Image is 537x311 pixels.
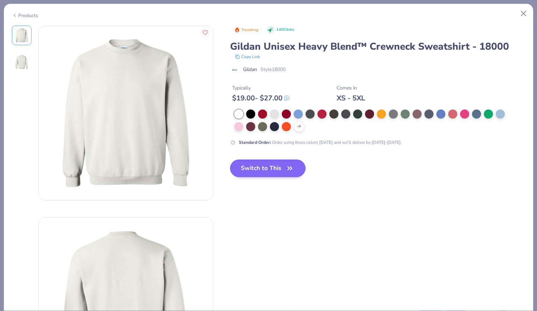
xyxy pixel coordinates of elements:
[232,84,289,92] div: Typically
[13,27,30,44] img: Front
[276,27,294,33] span: 140 Clicks
[517,7,530,20] button: Close
[230,67,239,73] img: brand logo
[13,54,30,70] img: Back
[239,139,402,146] div: Order using these colors [DATE] and we'll deliver by [DATE]-[DATE].
[39,26,213,200] img: Front
[231,26,262,35] button: Badge Button
[230,40,525,53] div: Gildan Unisex Heavy Blend™ Crewneck Sweatshirt - 18000
[201,28,210,37] button: Like
[239,140,271,145] strong: Standard Order :
[230,160,306,177] button: Switch to This
[241,28,258,32] span: Trending
[12,12,38,19] div: Products
[337,94,365,103] div: XS - 5XL
[234,27,240,33] img: Trending sort
[233,53,262,60] button: copy to clipboard
[337,84,365,92] div: Comes In
[297,124,301,129] span: + 9
[243,66,257,73] span: Gildan
[260,66,286,73] span: Style 18000
[232,94,289,103] div: $ 19.00 - $ 27.00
